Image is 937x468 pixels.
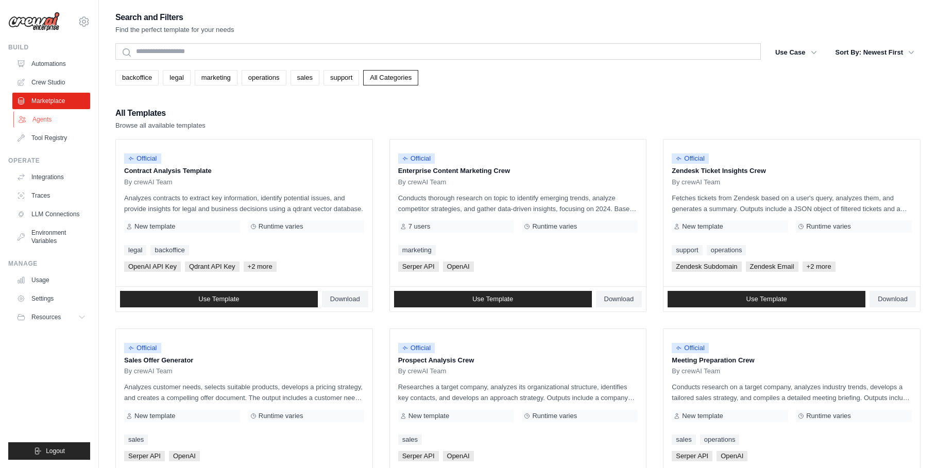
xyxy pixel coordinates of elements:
p: Zendesk Ticket Insights Crew [672,166,912,176]
span: Use Template [198,295,239,303]
p: Meeting Preparation Crew [672,355,912,366]
p: Contract Analysis Template [124,166,364,176]
span: Serper API [124,451,165,461]
a: Use Template [394,291,592,307]
a: sales [291,70,319,85]
img: Logo [8,12,60,31]
a: Crew Studio [12,74,90,91]
span: OpenAI [443,262,474,272]
span: Official [398,153,435,164]
span: Runtime varies [259,222,303,231]
h2: Search and Filters [115,10,234,25]
button: Logout [8,442,90,460]
div: Operate [8,157,90,165]
a: Agents [13,111,91,128]
span: Serper API [398,451,439,461]
span: Resources [31,313,61,321]
a: support [672,245,702,255]
span: New template [134,412,175,420]
a: sales [672,435,695,445]
span: Download [330,295,360,303]
button: Sort By: Newest First [829,43,921,62]
p: Conducts research on a target company, analyzes industry trends, develops a tailored sales strate... [672,382,912,403]
p: Prospect Analysis Crew [398,355,638,366]
button: Use Case [769,43,823,62]
p: Conducts thorough research on topic to identify emerging trends, analyze competitor strategies, a... [398,193,638,214]
span: Download [604,295,634,303]
span: By crewAI Team [398,367,447,375]
span: Logout [46,447,65,455]
a: Integrations [12,169,90,185]
span: Official [124,343,161,353]
a: sales [398,435,422,445]
span: New template [682,222,723,231]
span: Serper API [398,262,439,272]
span: Official [672,153,709,164]
span: Official [398,343,435,353]
span: New template [408,412,449,420]
a: Tool Registry [12,130,90,146]
span: By crewAI Team [672,178,720,186]
p: Enterprise Content Marketing Crew [398,166,638,176]
button: Resources [12,309,90,325]
a: marketing [398,245,436,255]
span: Runtime varies [806,222,851,231]
a: support [323,70,359,85]
span: By crewAI Team [672,367,720,375]
a: legal [163,70,190,85]
p: Sales Offer Generator [124,355,364,366]
p: Browse all available templates [115,120,206,131]
span: Official [124,153,161,164]
a: legal [124,245,146,255]
span: Use Template [746,295,787,303]
p: Researches a target company, analyzes its organizational structure, identifies key contacts, and ... [398,382,638,403]
span: Use Template [472,295,513,303]
span: Qdrant API Key [185,262,240,272]
span: Runtime varies [532,222,577,231]
a: backoffice [115,70,159,85]
span: By crewAI Team [124,178,173,186]
p: Analyzes customer needs, selects suitable products, develops a pricing strategy, and creates a co... [124,382,364,403]
a: Marketplace [12,93,90,109]
span: New template [682,412,723,420]
a: Traces [12,187,90,204]
a: backoffice [150,245,189,255]
span: Zendesk Email [746,262,798,272]
a: Download [870,291,916,307]
span: OpenAI API Key [124,262,181,272]
span: OpenAI [169,451,200,461]
a: Use Template [120,291,318,307]
div: Build [8,43,90,51]
span: Official [672,343,709,353]
span: Runtime varies [259,412,303,420]
span: 7 users [408,222,431,231]
span: Download [878,295,908,303]
a: sales [124,435,148,445]
a: Settings [12,290,90,307]
a: Environment Variables [12,224,90,249]
span: By crewAI Team [124,367,173,375]
p: Fetches tickets from Zendesk based on a user's query, analyzes them, and generates a summary. Out... [672,193,912,214]
span: Runtime varies [806,412,851,420]
a: LLM Connections [12,206,90,222]
h2: All Templates [115,106,206,120]
a: operations [707,245,746,255]
a: Automations [12,56,90,72]
a: All Categories [363,70,418,85]
span: Runtime varies [532,412,577,420]
div: Manage [8,259,90,268]
a: marketing [195,70,237,85]
span: Zendesk Subdomain [672,262,741,272]
a: operations [700,435,740,445]
a: operations [242,70,286,85]
span: OpenAI [717,451,747,461]
span: +2 more [244,262,277,272]
span: +2 more [803,262,836,272]
span: OpenAI [443,451,474,461]
a: Use Template [668,291,865,307]
a: Download [596,291,642,307]
span: Serper API [672,451,712,461]
span: New template [134,222,175,231]
a: Download [322,291,368,307]
span: By crewAI Team [398,178,447,186]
